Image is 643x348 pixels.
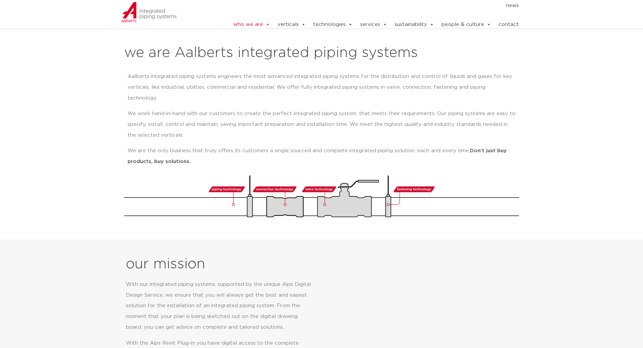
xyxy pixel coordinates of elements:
h2: we are Aalberts integrated piping systems [124,45,519,61]
a: people & culture [441,18,491,31]
p: We work hand-in-hand with our customers to create the perfect integrated piping system, that meet... [128,108,516,141]
a: verticals [277,18,306,31]
nav: Menu [213,0,519,11]
a: technologies [313,18,353,31]
p: With our integrated piping systems, supported by the unique Aips Digital Design Service, we ensur... [126,279,314,333]
p: We are the only business that truly offers its customers a single sourced and complete integrated... [128,145,516,167]
a: news [506,0,519,11]
p: Aalberts integrated piping systems engineers the most advanced integrated piping systems for the ... [128,71,516,104]
a: who we are [233,18,270,31]
h2: our mission [126,256,324,272]
a: sustainability [395,18,434,31]
a: contact [499,18,519,31]
a: services [360,18,387,31]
